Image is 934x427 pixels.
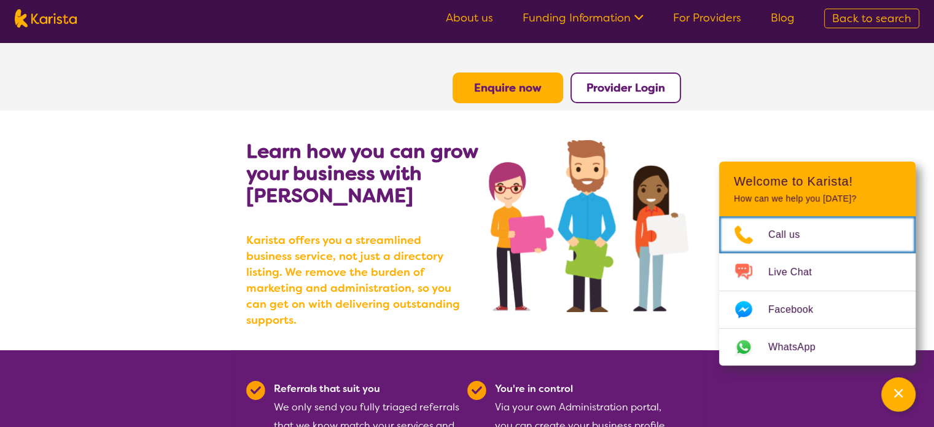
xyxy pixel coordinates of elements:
[832,11,911,26] span: Back to search
[768,300,828,319] span: Facebook
[734,174,901,189] h2: Welcome to Karista!
[274,382,380,395] b: Referrals that suit you
[734,194,901,204] p: How can we help you [DATE]?
[15,9,77,28] img: Karista logo
[768,225,815,244] span: Call us
[824,9,919,28] a: Back to search
[719,216,916,366] ul: Choose channel
[446,10,493,25] a: About us
[495,382,573,395] b: You're in control
[673,10,741,25] a: For Providers
[523,10,644,25] a: Funding Information
[453,72,563,103] button: Enquire now
[467,381,486,400] img: Tick
[768,338,830,356] span: WhatsApp
[881,377,916,412] button: Channel Menu
[768,263,827,281] span: Live Chat
[489,140,688,312] img: grow your business with Karista
[719,329,916,366] a: Web link opens in a new tab.
[474,80,542,95] a: Enquire now
[570,72,681,103] button: Provider Login
[719,162,916,366] div: Channel Menu
[246,381,265,400] img: Tick
[586,80,665,95] a: Provider Login
[246,138,478,208] b: Learn how you can grow your business with [PERSON_NAME]
[246,232,467,328] b: Karista offers you a streamlined business service, not just a directory listing. We remove the bu...
[771,10,795,25] a: Blog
